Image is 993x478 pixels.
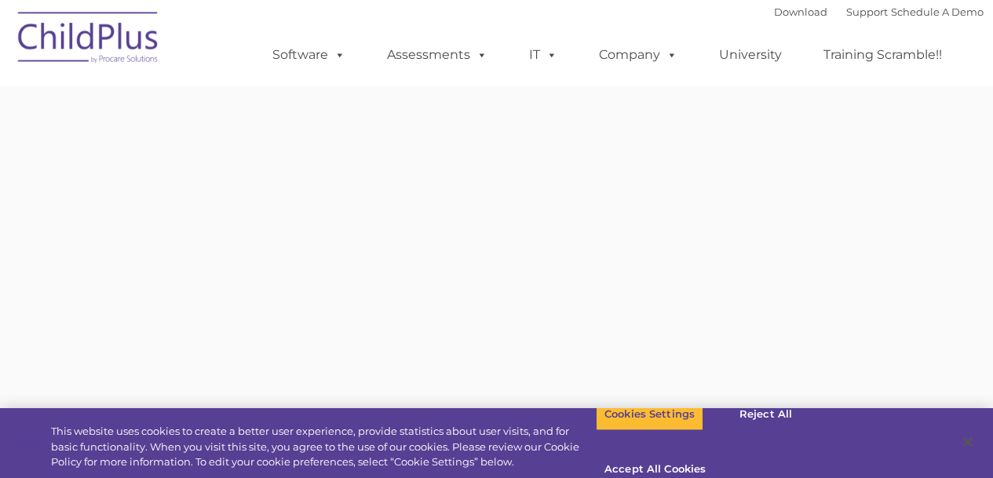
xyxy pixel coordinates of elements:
[951,425,985,459] button: Close
[371,39,503,71] a: Assessments
[51,424,596,470] div: This website uses cookies to create a better user experience, provide statistics about user visit...
[583,39,693,71] a: Company
[774,5,827,18] a: Download
[808,39,958,71] a: Training Scramble!!
[703,39,798,71] a: University
[774,5,984,18] font: |
[513,39,573,71] a: IT
[257,39,361,71] a: Software
[846,5,888,18] a: Support
[10,1,167,79] img: ChildPlus by Procare Solutions
[596,398,703,431] button: Cookies Settings
[717,398,815,431] button: Reject All
[891,5,984,18] a: Schedule A Demo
